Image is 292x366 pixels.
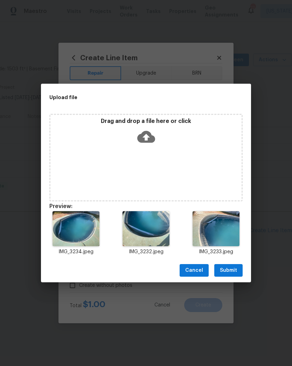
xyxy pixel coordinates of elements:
[193,211,239,246] img: 9k=
[50,118,242,125] p: Drag and drop a file here or click
[189,248,243,256] p: IMG_3233.jpeg
[49,94,211,101] h2: Upload file
[220,266,237,275] span: Submit
[123,211,169,246] img: 9k=
[214,264,243,277] button: Submit
[185,266,203,275] span: Cancel
[53,211,99,246] img: 2Q==
[180,264,209,277] button: Cancel
[49,248,103,256] p: IMG_3234.jpeg
[119,248,173,256] p: IMG_3232.jpeg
